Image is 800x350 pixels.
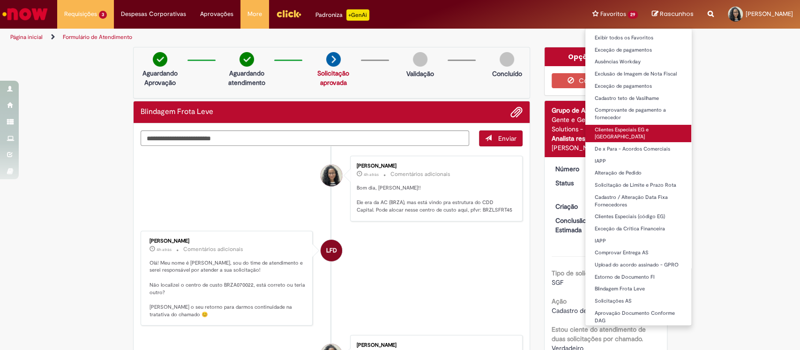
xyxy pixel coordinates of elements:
span: LFD [326,239,337,262]
img: check-circle-green.png [153,52,167,67]
img: arrow-next.png [326,52,341,67]
b: Estou ciente do atendimento de duas solicitações por chamado. [552,325,646,343]
small: Comentários adicionais [183,245,243,253]
h2: Blindagem Frota Leve Histórico de tíquete [141,108,213,116]
div: Padroniza [315,9,369,21]
span: Aprovações [200,9,233,19]
div: Leticia Ferreira Dantas De Almeida [321,240,342,261]
a: Exceção de pagamentos [585,45,691,55]
button: Adicionar anexos [510,106,523,118]
a: Cadastro / Alteração Data Fixa Fornecedores [585,192,691,210]
a: Solicitações AS [585,296,691,306]
a: De x Para - Acordos Comerciais [585,144,691,154]
a: Solicitação de Limite e Prazo Rota [585,180,691,190]
a: Comprovante de pagamento a fornecedor [585,105,691,122]
a: IAPP [585,156,691,167]
a: Cadastro teto de Vasilhame [585,93,691,104]
a: Solicitação aprovada [317,69,349,87]
div: [PERSON_NAME] [552,143,660,152]
span: Requisições [64,9,97,19]
div: [PERSON_NAME] [357,163,513,169]
a: Clientes Especiais EG e [GEOGRAPHIC_DATA] [585,125,691,142]
p: Olá! Meu nome é [PERSON_NAME], sou do time de atendimento e serei responsável por atender a sua s... [150,259,306,319]
textarea: Digite sua mensagem aqui... [141,130,470,146]
div: Analista responsável: [552,134,660,143]
p: Validação [406,69,434,78]
div: [PERSON_NAME] [150,238,306,244]
dt: Status [548,178,606,188]
a: Comprovar Entrega AS [585,248,691,258]
span: 3 [99,11,107,19]
div: Opções do Chamado [545,47,667,66]
a: Rascunhos [652,10,694,19]
a: Exceção da Crítica Financeira [585,224,691,234]
img: check-circle-green.png [239,52,254,67]
span: Enviar [498,134,516,143]
span: Cadastro de Condutor [552,306,617,315]
p: Concluído [492,69,522,78]
a: Ausências Workday [585,57,691,67]
span: Despesas Corporativas [121,9,186,19]
span: 4h atrás [364,172,379,177]
img: img-circle-grey.png [413,52,427,67]
small: Comentários adicionais [390,170,450,178]
dt: Criação [548,202,606,211]
div: Victoria Ribeiro Vergilio [321,165,342,186]
a: Formulário de Atendimento [63,33,132,41]
a: Exclusão de Imagem de Nota Fiscal [585,69,691,79]
a: Aprovação Documento Conforme DAG [585,308,691,326]
a: Clientes Especiais (código EG) [585,212,691,222]
a: Exibir todos os Favoritos [585,33,691,43]
button: Cancelar Chamado [552,73,660,88]
a: Estorno de Documento FI [585,272,691,282]
span: Rascunhos [660,9,694,18]
p: Aguardando Aprovação [137,68,183,87]
a: Alteração de Pedido [585,168,691,178]
p: Bom dia, [PERSON_NAME]!! Ele era da AC (BRZA), mas está vindo pra estrutura do CDD Capital. Pode ... [357,184,513,214]
span: 29 [628,11,638,19]
span: 4h atrás [157,247,172,252]
span: [PERSON_NAME] [746,10,793,18]
dt: Conclusão Estimada [548,216,606,235]
dt: Número [548,164,606,174]
span: Favoritos [600,9,626,19]
img: ServiceNow [1,5,49,23]
span: More [247,9,262,19]
p: +GenAi [346,9,369,21]
p: Aguardando atendimento [224,68,269,87]
div: Grupo de Atribuição: [552,106,660,115]
img: click_logo_yellow_360x200.png [276,7,301,21]
button: Enviar [479,130,523,146]
a: Blindagem Frota Leve [585,284,691,294]
span: SGF [552,278,563,287]
a: Exceção de pagamentos [585,81,691,91]
ul: Trilhas de página [7,29,526,46]
a: Upload do acordo assinado - GPRO [585,260,691,270]
a: Página inicial [10,33,43,41]
a: IAPP [585,236,691,246]
ul: Favoritos [585,28,692,326]
b: Ação [552,297,567,305]
img: img-circle-grey.png [500,52,514,67]
div: Gente e Gestão - Customer Solutions - Frota Leve [552,115,660,134]
div: [PERSON_NAME] [357,342,513,348]
b: Tipo de solicitação [552,269,606,277]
